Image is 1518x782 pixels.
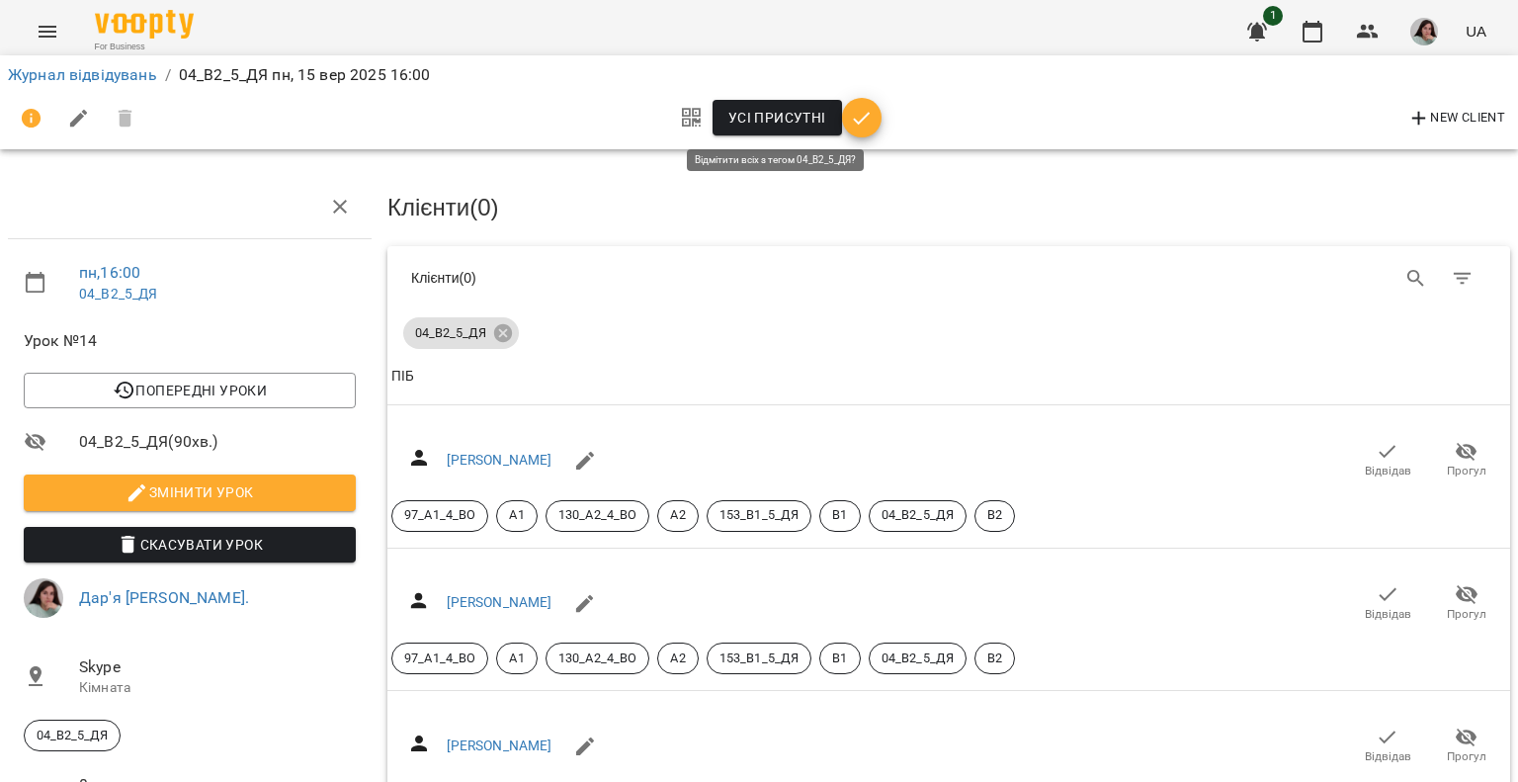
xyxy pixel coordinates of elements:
[24,8,71,55] button: Menu
[820,650,859,667] span: В1
[658,650,697,667] span: А2
[391,365,1506,389] span: ПІБ
[1348,719,1427,774] button: Відвідав
[708,650,811,667] span: 153_В1_5_ДЯ
[40,480,340,504] span: Змінити урок
[658,506,697,524] span: А2
[708,506,811,524] span: 153_В1_5_ДЯ
[179,63,431,87] p: 04_В2_5_ДЯ пн, 15 вер 2025 16:00
[403,317,519,349] div: 04_В2_5_ДЯ
[1407,107,1505,130] span: New Client
[411,268,934,288] div: Клієнти ( 0 )
[1348,575,1427,631] button: Відвідав
[497,650,536,667] span: А1
[1427,433,1506,488] button: Прогул
[728,106,826,130] span: Усі присутні
[24,578,63,618] img: af639ac19055896d32b34a874535cdcb.jpeg
[24,720,121,751] div: 04_В2_5_ДЯ
[79,286,157,302] a: 04_В2_5_ДЯ
[1392,255,1440,303] button: Search
[79,678,356,698] p: Кімната
[975,506,1014,524] span: В2
[79,588,249,607] a: Дар'я [PERSON_NAME].
[1402,103,1510,134] button: New Client
[1365,748,1411,765] span: Відвідав
[447,452,552,468] a: [PERSON_NAME]
[79,263,140,282] a: пн , 16:00
[165,63,171,87] li: /
[391,365,414,389] div: ПІБ
[387,246,1510,309] div: Table Toolbar
[25,727,120,744] span: 04_В2_5_ДЯ
[1427,719,1506,774] button: Прогул
[95,10,194,39] img: Voopty Logo
[1447,748,1486,765] span: Прогул
[1466,21,1486,42] span: UA
[40,379,340,402] span: Попередні уроки
[975,650,1014,667] span: В2
[24,475,356,510] button: Змінити урок
[870,650,966,667] span: 04_В2_5_ДЯ
[95,41,194,53] span: For Business
[547,506,649,524] span: 130_А2_4_ВО
[1410,18,1438,45] img: af639ac19055896d32b34a874535cdcb.jpeg
[447,738,552,753] a: [PERSON_NAME]
[447,594,552,610] a: [PERSON_NAME]
[1447,463,1486,479] span: Прогул
[79,430,356,454] span: 04_В2_5_ДЯ ( 90 хв. )
[713,100,842,135] button: Усі присутні
[24,373,356,408] button: Попередні уроки
[1439,255,1486,303] button: Фільтр
[403,324,498,342] span: 04_В2_5_ДЯ
[1365,463,1411,479] span: Відвідав
[497,506,536,524] span: А1
[1348,433,1427,488] button: Відвідав
[8,63,1510,87] nav: breadcrumb
[392,650,487,667] span: 97_А1_4_ВО
[1263,6,1283,26] span: 1
[24,527,356,563] button: Скасувати Урок
[547,650,649,667] span: 130_А2_4_ВО
[392,506,487,524] span: 97_А1_4_ВО
[79,655,356,679] span: Skype
[820,506,859,524] span: В1
[8,65,157,84] a: Журнал відвідувань
[1427,575,1506,631] button: Прогул
[391,365,414,389] div: Sort
[1365,606,1411,623] span: Відвідав
[1458,13,1494,49] button: UA
[870,506,966,524] span: 04_В2_5_ДЯ
[40,533,340,557] span: Скасувати Урок
[24,329,356,353] span: Урок №14
[387,195,1510,220] h3: Клієнти ( 0 )
[1447,606,1486,623] span: Прогул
